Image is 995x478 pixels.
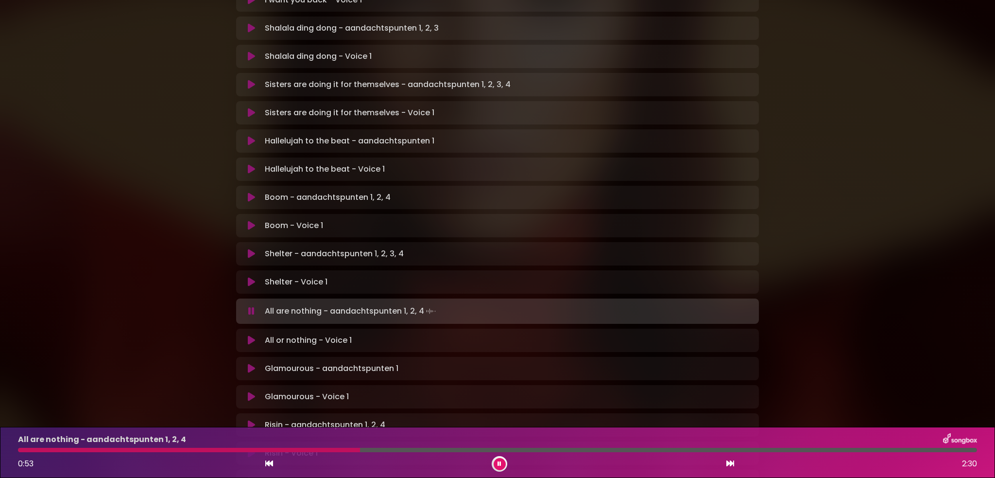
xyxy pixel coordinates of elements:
p: Shelter - aandachtspunten 1, 2, 3, 4 [265,248,404,260]
p: Hallelujah to the beat - aandachtspunten 1 [265,135,434,147]
p: Sisters are doing it for themselves - aandachtspunten 1, 2, 3, 4 [265,79,511,90]
p: Glamourous - Voice 1 [265,391,349,403]
img: songbox-logo-white.png [943,433,977,446]
p: Boom - aandachtspunten 1, 2, 4 [265,192,391,203]
p: Risin - aandachtspunten 1, 2, 4 [265,419,385,431]
span: 2:30 [962,458,977,470]
span: 0:53 [18,458,34,469]
p: Shelter - Voice 1 [265,276,327,288]
p: Hallelujah to the beat - Voice 1 [265,163,385,175]
p: Shalala ding dong - aandachtspunten 1, 2, 3 [265,22,439,34]
p: Boom - Voice 1 [265,220,323,231]
p: Shalala ding dong - Voice 1 [265,51,372,62]
p: All are nothing - aandachtspunten 1, 2, 4 [265,304,438,318]
p: All or nothing - Voice 1 [265,335,352,346]
p: All are nothing - aandachtspunten 1, 2, 4 [18,434,186,445]
p: Glamourous - aandachtspunten 1 [265,363,398,374]
p: Sisters are doing it for themselves - Voice 1 [265,107,434,119]
img: waveform4.gif [424,304,438,318]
